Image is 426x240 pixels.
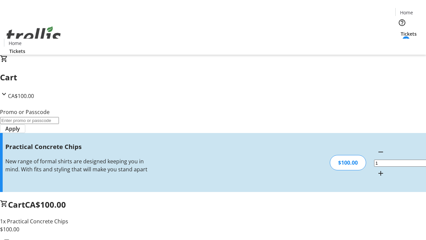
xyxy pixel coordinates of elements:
[5,157,151,173] div: New range of formal shirts are designed keeping you in mind. With fits and styling that will make...
[4,19,63,52] img: Orient E2E Organization X98CQlsnYv's Logo
[330,155,366,170] div: $100.00
[374,167,387,180] button: Increment by one
[374,145,387,159] button: Decrement by one
[395,37,409,51] button: Cart
[396,9,417,16] a: Home
[9,40,22,47] span: Home
[400,9,413,16] span: Home
[395,30,422,37] a: Tickets
[4,40,26,47] a: Home
[5,142,151,151] h3: Practical Concrete Chips
[25,199,66,210] span: CA$100.00
[5,125,20,133] span: Apply
[395,16,409,29] button: Help
[4,48,31,55] a: Tickets
[8,92,34,100] span: CA$100.00
[401,30,417,37] span: Tickets
[9,48,25,55] span: Tickets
